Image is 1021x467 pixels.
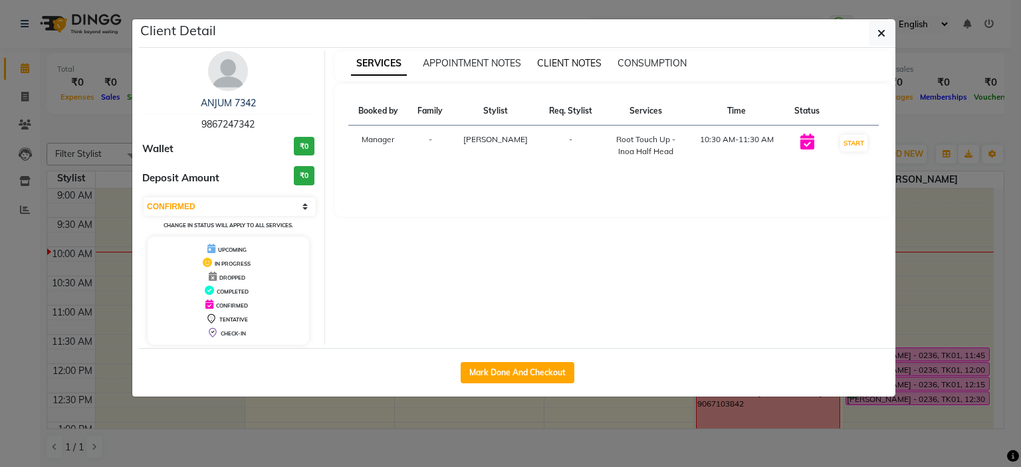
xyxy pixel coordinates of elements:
span: Deposit Amount [142,171,219,186]
img: avatar [208,51,248,91]
td: - [408,126,453,166]
th: Family [408,97,453,126]
td: Manager [348,126,408,166]
h3: ₹0 [294,166,314,185]
span: COMPLETED [217,288,249,295]
a: ANJUM 7342 [201,97,256,109]
span: CLIENT NOTES [537,57,602,69]
td: - [539,126,603,166]
span: 9867247342 [201,118,255,130]
th: Req. Stylist [539,97,603,126]
span: UPCOMING [218,246,247,253]
span: Wallet [142,141,173,157]
span: APPOINTMENT NOTES [423,57,521,69]
th: Status [785,97,830,126]
td: 10:30 AM-11:30 AM [689,126,785,166]
small: Change in status will apply to all services. [164,222,293,229]
span: CONFIRMED [216,302,248,309]
span: [PERSON_NAME] [463,134,528,144]
th: Services [603,97,689,126]
button: Mark Done And Checkout [461,362,574,383]
th: Booked by [348,97,408,126]
span: TENTATIVE [219,316,248,323]
th: Time [689,97,785,126]
span: CONSUMPTION [618,57,687,69]
th: Stylist [453,97,539,126]
div: Root Touch Up - Inoa Half Head [611,134,681,157]
span: CHECK-IN [221,330,246,337]
span: IN PROGRESS [215,260,251,267]
button: START [840,135,867,151]
span: DROPPED [219,274,245,281]
h5: Client Detail [140,21,216,41]
h3: ₹0 [294,137,314,156]
span: SERVICES [351,52,407,76]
